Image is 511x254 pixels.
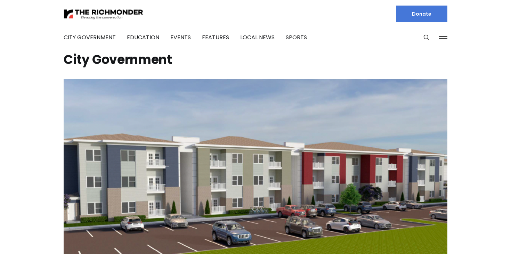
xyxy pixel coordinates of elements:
iframe: portal-trigger [452,220,511,254]
img: The Richmonder [64,8,144,20]
a: Education [127,33,159,41]
a: Local News [240,33,275,41]
button: Search this site [421,32,432,43]
h1: City Government [64,54,447,65]
a: Events [170,33,191,41]
a: Donate [396,6,447,22]
a: Features [202,33,229,41]
a: Sports [286,33,307,41]
a: City Government [64,33,116,41]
